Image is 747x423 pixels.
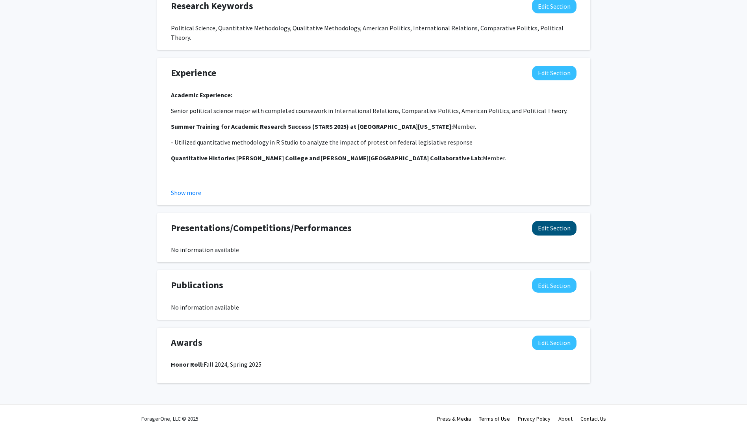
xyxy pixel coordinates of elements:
button: Show more [171,188,201,197]
span: Experience [171,66,216,80]
iframe: Chat [6,388,33,417]
div: No information available [171,245,576,254]
strong: Academic Experience: [171,91,232,99]
a: Terms of Use [479,415,510,422]
button: Edit Publications [532,278,576,293]
span: Publications [171,278,223,292]
a: Privacy Policy [518,415,551,422]
span: Presentations/Competitions/Performances [171,221,352,235]
p: Fall 2024, Spring 2025 [171,360,576,369]
a: Press & Media [437,415,471,422]
p: Senior political science major with completed coursework in International Relations, Comparative ... [171,106,576,115]
button: Edit Presentations/Competitions/Performances [532,221,576,236]
div: Political Science, Quantitative Methodology, Qualitative Methodology, American Politics, Internat... [171,23,576,42]
span: Member. [483,154,506,162]
strong: Honor Roll: [171,360,204,368]
strong: Quantitative Histories [PERSON_NAME] College and [PERSON_NAME][GEOGRAPHIC_DATA] Collaborative Lab: [171,154,483,162]
a: Contact Us [580,415,606,422]
span: - Utilized quantitative methodology in R Studio to analyze the impact of protest on federal legis... [171,138,473,146]
div: No information available [171,302,576,312]
button: Edit Experience [532,66,576,80]
strong: Summer Training for Academic Research Success (STARS 2025) at [GEOGRAPHIC_DATA][US_STATE]: [171,122,453,130]
button: Edit Awards [532,336,576,350]
a: About [558,415,573,422]
span: Awards [171,336,202,350]
span: Member. [453,122,476,130]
